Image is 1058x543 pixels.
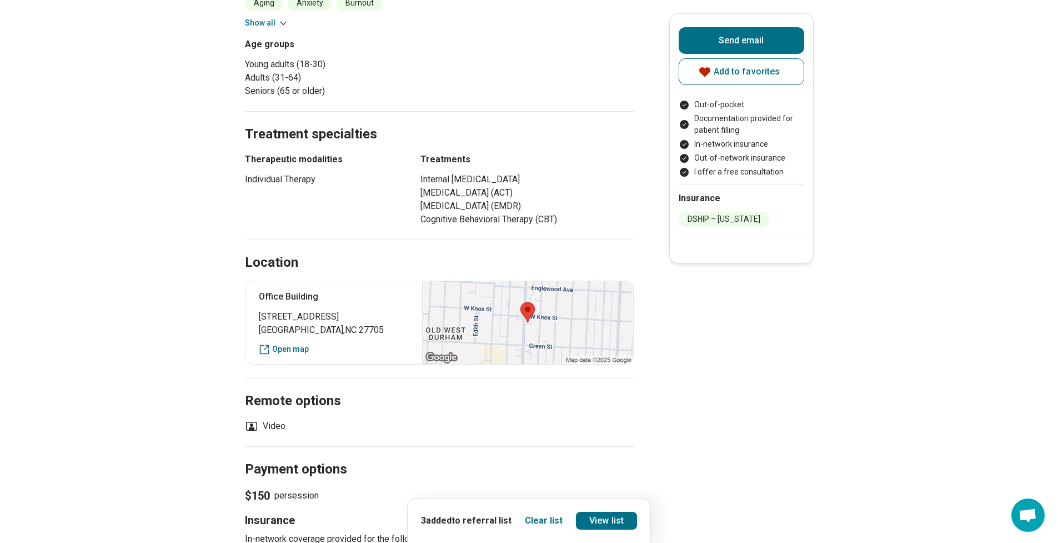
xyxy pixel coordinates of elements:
span: [GEOGRAPHIC_DATA] , NC 27705 [259,323,409,337]
h3: Treatments [420,153,634,166]
button: Send email [679,27,804,54]
li: [MEDICAL_DATA] (EMDR) [420,200,634,213]
li: Documentation provided for patient filling [679,113,804,136]
a: Open map [259,343,409,355]
p: Office Building [259,290,409,303]
span: Add to favorites [714,67,780,76]
li: Out-of-pocket [679,99,804,111]
h3: Insurance [245,512,634,528]
h2: Treatment specialties [245,98,634,144]
ul: Payment options [679,99,804,178]
li: Seniors (65 or older) [245,84,435,98]
li: Video [245,420,285,433]
h3: Age groups [245,38,435,51]
li: Cognitive Behavioral Therapy (CBT) [420,213,634,226]
p: per session [245,488,634,504]
li: DSHIP – [US_STATE] [679,212,769,227]
h2: Insurance [679,192,804,205]
button: Clear list [525,514,563,527]
p: 3 added [421,514,512,527]
span: to referral list [452,515,512,526]
h2: Payment options [245,434,634,479]
h2: Location [245,253,298,272]
button: Add to favorites [679,58,804,85]
h3: Therapeutic modalities [245,153,400,166]
div: Open chat [1011,499,1045,532]
li: Young adults (18-30) [245,58,435,71]
a: View list [576,512,637,530]
li: Individual Therapy [245,173,400,186]
li: I offer a free consultation [679,166,804,178]
li: Adults (31-64) [245,71,435,84]
button: Show all [245,17,289,29]
span: $150 [245,488,270,504]
li: [MEDICAL_DATA] (ACT) [420,186,634,200]
li: Out-of-network insurance [679,152,804,164]
span: [STREET_ADDRESS] [259,310,409,323]
li: In-network insurance [679,138,804,150]
li: Internal [MEDICAL_DATA] [420,173,634,186]
h2: Remote options [245,365,634,411]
